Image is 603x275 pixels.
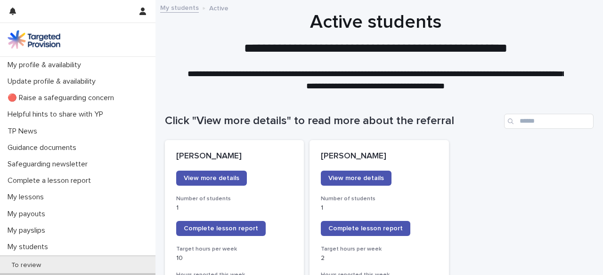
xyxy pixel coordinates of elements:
p: Active [209,2,228,13]
span: View more details [328,175,384,181]
p: TP News [4,127,45,136]
h3: Number of students [176,195,293,203]
a: View more details [176,171,247,186]
h3: Number of students [321,195,437,203]
p: [PERSON_NAME] [176,151,293,162]
p: My payouts [4,210,53,219]
input: Search [504,114,594,129]
span: Complete lesson report [184,225,258,232]
a: Complete lesson report [176,221,266,236]
p: My payslips [4,226,53,235]
span: View more details [184,175,239,181]
p: Update profile & availability [4,77,103,86]
a: My students [160,2,199,13]
p: Guidance documents [4,143,84,152]
p: Complete a lesson report [4,176,98,185]
img: M5nRWzHhSzIhMunXDL62 [8,30,60,49]
p: To review [4,261,49,269]
p: 2 [321,254,437,262]
p: My lessons [4,193,51,202]
p: Helpful hints to share with YP [4,110,111,119]
p: 1 [176,204,293,212]
p: 10 [176,254,293,262]
p: My profile & availability [4,61,89,70]
p: 1 [321,204,437,212]
h1: Click "View more details" to read more about the referral [165,114,500,128]
h3: Target hours per week [176,245,293,253]
p: Safeguarding newsletter [4,160,95,169]
h3: Target hours per week [321,245,437,253]
p: My students [4,243,56,251]
a: View more details [321,171,391,186]
a: Complete lesson report [321,221,410,236]
p: [PERSON_NAME] [321,151,437,162]
span: Complete lesson report [328,225,403,232]
h1: Active students [165,11,587,33]
p: 🔴 Raise a safeguarding concern [4,94,122,102]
